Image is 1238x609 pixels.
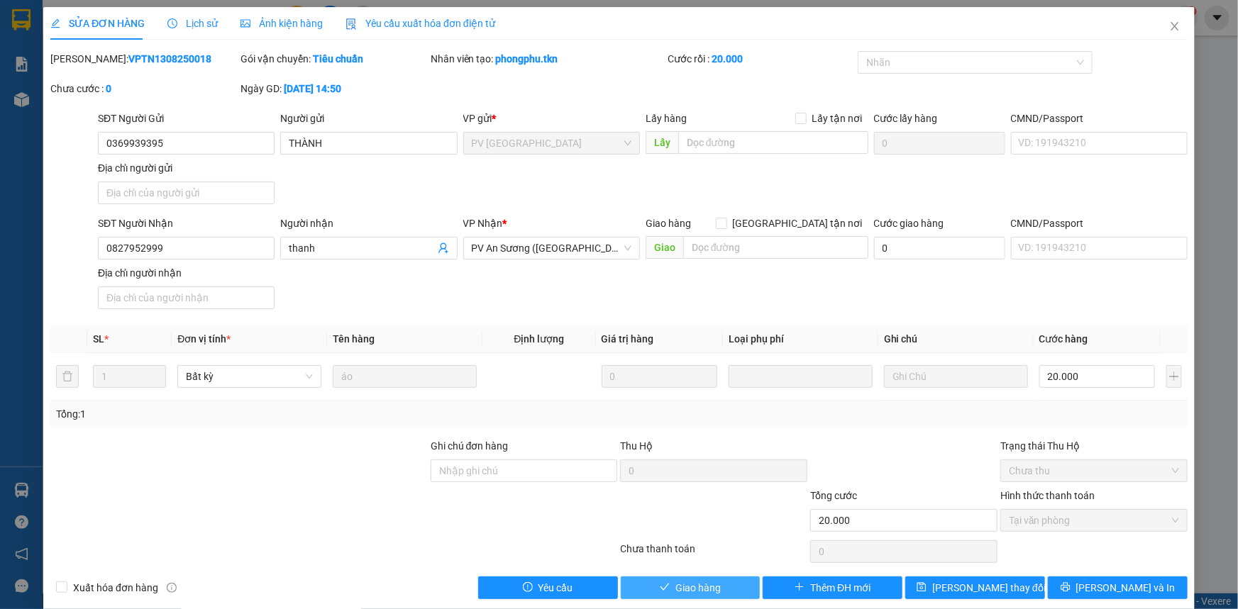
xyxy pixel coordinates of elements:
[167,583,177,593] span: info-circle
[1000,438,1188,454] div: Trạng thái Thu Hộ
[438,242,449,254] span: user-add
[646,131,678,154] span: Lấy
[1061,582,1071,593] span: printer
[675,580,721,596] span: Giao hàng
[620,440,653,452] span: Thu Hộ
[128,53,211,65] b: VPTN1308250018
[56,365,79,388] button: delete
[1000,490,1095,501] label: Hình thức thanh toán
[660,582,670,593] span: check
[807,111,868,126] span: Lấy tận nơi
[874,132,1005,155] input: Cước lấy hàng
[1009,460,1179,481] span: Chưa thu
[431,440,509,452] label: Ghi chú đơn hàng
[683,236,868,259] input: Dọc đường
[884,365,1028,388] input: Ghi Chú
[1009,510,1179,531] span: Tại văn phòng
[167,18,177,28] span: clock-circle
[1048,576,1188,599] button: printer[PERSON_NAME] và In
[106,83,111,94] b: 0
[56,406,478,422] div: Tổng: 1
[313,53,363,65] b: Tiêu chuẩn
[678,131,868,154] input: Dọc đường
[932,580,1046,596] span: [PERSON_NAME] thay đổi
[712,53,743,65] b: 20.000
[602,365,717,388] input: 0
[472,133,631,154] span: PV Tây Ninh
[905,576,1045,599] button: save[PERSON_NAME] thay đổi
[874,113,938,124] label: Cước lấy hàng
[333,333,375,345] span: Tên hàng
[1169,21,1181,32] span: close
[810,490,857,501] span: Tổng cước
[874,218,944,229] label: Cước giao hàng
[917,582,927,593] span: save
[1011,216,1188,231] div: CMND/Passport
[463,111,640,126] div: VP gửi
[538,580,573,596] span: Yêu cầu
[50,81,238,96] div: Chưa cước :
[463,218,503,229] span: VP Nhận
[795,582,805,593] span: plus
[668,51,855,67] div: Cước rồi :
[763,576,902,599] button: plusThêm ĐH mới
[874,237,1005,259] input: Cước giao hàng
[496,53,558,65] b: phongphu.tkn
[50,51,238,67] div: [PERSON_NAME]:
[1011,111,1188,126] div: CMND/Passport
[280,111,457,126] div: Người gửi
[241,18,250,28] span: picture
[646,113,687,124] span: Lấy hàng
[98,111,275,126] div: SĐT Người Gửi
[619,541,809,566] div: Chưa thanh toán
[514,333,564,345] span: Định lượng
[727,216,868,231] span: [GEOGRAPHIC_DATA] tận nơi
[878,325,1034,353] th: Ghi chú
[93,333,104,345] span: SL
[1076,580,1176,596] span: [PERSON_NAME] và In
[723,325,878,353] th: Loại phụ phí
[346,18,495,29] span: Yêu cầu xuất hóa đơn điện tử
[431,51,665,67] div: Nhân viên tạo:
[478,576,618,599] button: exclamation-circleYêu cầu
[346,18,357,30] img: icon
[98,286,275,309] input: Địa chỉ của người nhận
[98,216,275,231] div: SĐT Người Nhận
[177,333,231,345] span: Đơn vị tính
[50,18,145,29] span: SỬA ĐƠN HÀNG
[333,365,477,388] input: VD: Bàn, Ghế
[50,18,60,28] span: edit
[1166,365,1182,388] button: plus
[431,459,618,482] input: Ghi chú đơn hàng
[1039,333,1088,345] span: Cước hàng
[98,160,275,176] div: Địa chỉ người gửi
[646,236,683,259] span: Giao
[810,580,871,596] span: Thêm ĐH mới
[241,51,428,67] div: Gói vận chuyển:
[1155,7,1195,47] button: Close
[602,333,654,345] span: Giá trị hàng
[67,580,164,596] span: Xuất hóa đơn hàng
[621,576,761,599] button: checkGiao hàng
[523,582,533,593] span: exclamation-circle
[186,366,313,387] span: Bất kỳ
[241,18,323,29] span: Ảnh kiện hàng
[98,181,275,204] input: Địa chỉ của người gửi
[98,265,275,281] div: Địa chỉ người nhận
[646,218,691,229] span: Giao hàng
[284,83,341,94] b: [DATE] 14:50
[241,81,428,96] div: Ngày GD:
[167,18,218,29] span: Lịch sử
[472,238,631,259] span: PV An Sương (Hàng Hóa)
[280,216,457,231] div: Người nhận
